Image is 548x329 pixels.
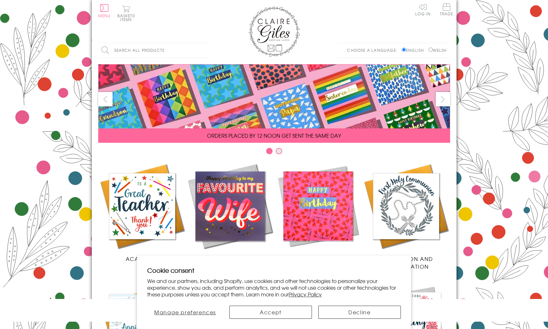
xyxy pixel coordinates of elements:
[117,5,135,21] button: Basket0 items
[209,255,251,263] span: New Releases
[318,306,401,319] button: Decline
[126,255,159,263] span: Academic
[98,43,210,57] input: Search all products
[440,3,453,17] a: Trade
[186,162,274,263] a: New Releases
[429,48,433,52] input: Welsh
[154,308,216,316] span: Manage preferences
[379,255,433,270] span: Communion and Confirmation
[98,4,111,18] button: Menu
[415,3,431,16] a: Log In
[440,3,453,16] span: Trade
[274,162,362,263] a: Birthdays
[402,48,406,52] input: English
[207,132,341,139] span: ORDERS PLACED BY 12 NOON GET SENT THE SAME DAY
[362,162,450,270] a: Communion and Confirmation
[147,278,401,297] p: We and our partners, including Shopify, use cookies and other technologies to personalize your ex...
[249,6,300,57] img: Claire Giles Greetings Cards
[98,13,111,19] span: Menu
[347,47,401,53] p: Choose a language:
[402,47,427,53] label: English
[429,47,447,53] label: Welsh
[147,266,401,275] h2: Cookie consent
[204,43,210,57] input: Search
[147,306,223,319] button: Manage preferences
[120,13,135,22] span: 0 items
[98,162,186,263] a: Academic
[276,148,282,154] button: Carousel Page 2
[98,148,450,157] div: Carousel Pagination
[98,92,113,106] button: prev
[289,290,322,298] a: Privacy Policy
[303,255,333,263] span: Birthdays
[266,148,273,154] button: Carousel Page 1 (Current Slide)
[436,92,450,106] button: next
[229,306,312,319] button: Accept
